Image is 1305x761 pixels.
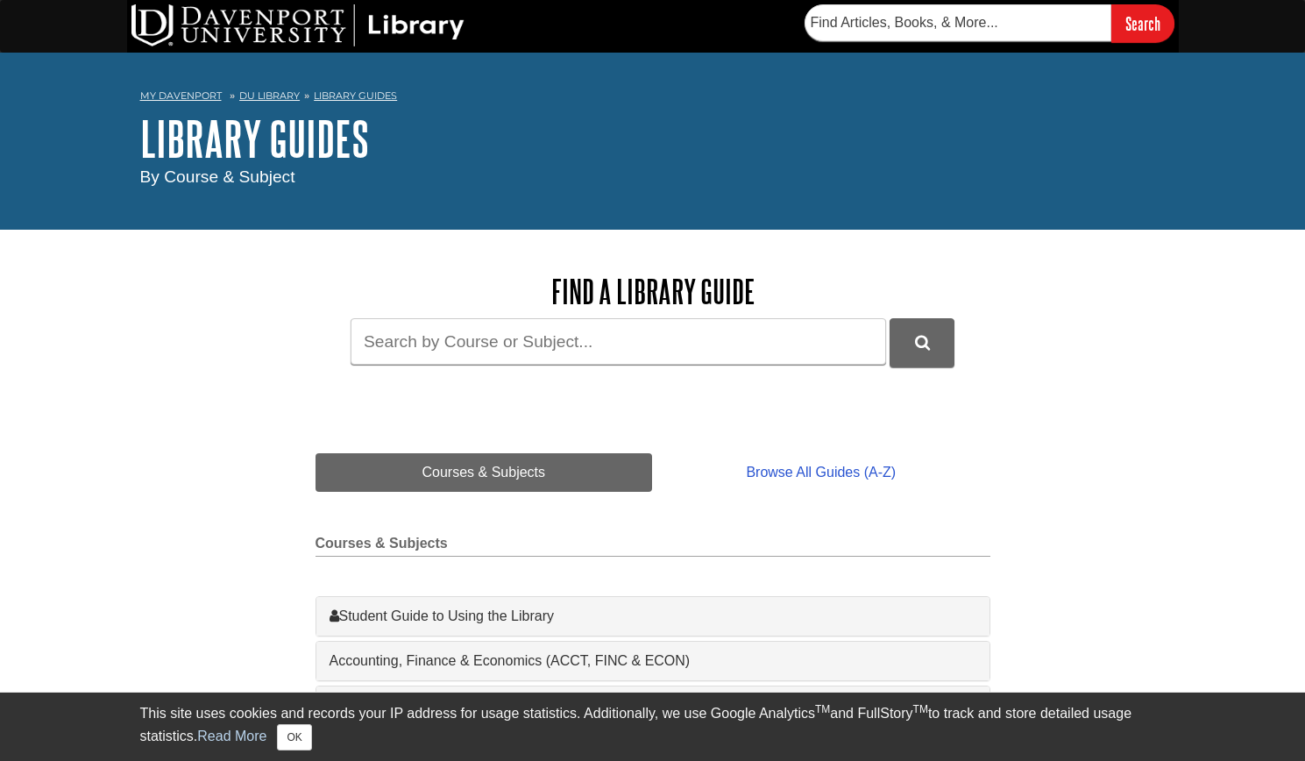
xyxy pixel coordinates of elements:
h1: Library Guides [140,112,1166,165]
i: Search Library Guides [915,335,930,351]
sup: TM [815,703,830,715]
h2: Courses & Subjects [316,536,990,557]
input: Search by Course or Subject... [351,318,886,365]
div: This site uses cookies and records your IP address for usage statistics. Additionally, we use Goo... [140,703,1166,750]
a: Accounting, Finance & Economics (ACCT, FINC & ECON) [330,651,976,672]
h2: Find a Library Guide [316,274,990,309]
nav: breadcrumb [140,84,1166,112]
a: Courses & Subjects [316,453,653,492]
a: Read More [197,729,266,743]
input: Search [1111,4,1174,42]
a: DU Library [239,89,300,102]
a: Library Guides [314,89,397,102]
a: My Davenport [140,89,222,103]
a: Student Guide to Using the Library [330,606,976,627]
button: Close [277,724,311,750]
div: By Course & Subject [140,165,1166,190]
input: Find Articles, Books, & More... [805,4,1111,41]
sup: TM [913,703,928,715]
a: Browse All Guides (A-Z) [652,453,989,492]
img: DU Library [131,4,465,46]
form: Searches DU Library's articles, books, and more [805,4,1174,42]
